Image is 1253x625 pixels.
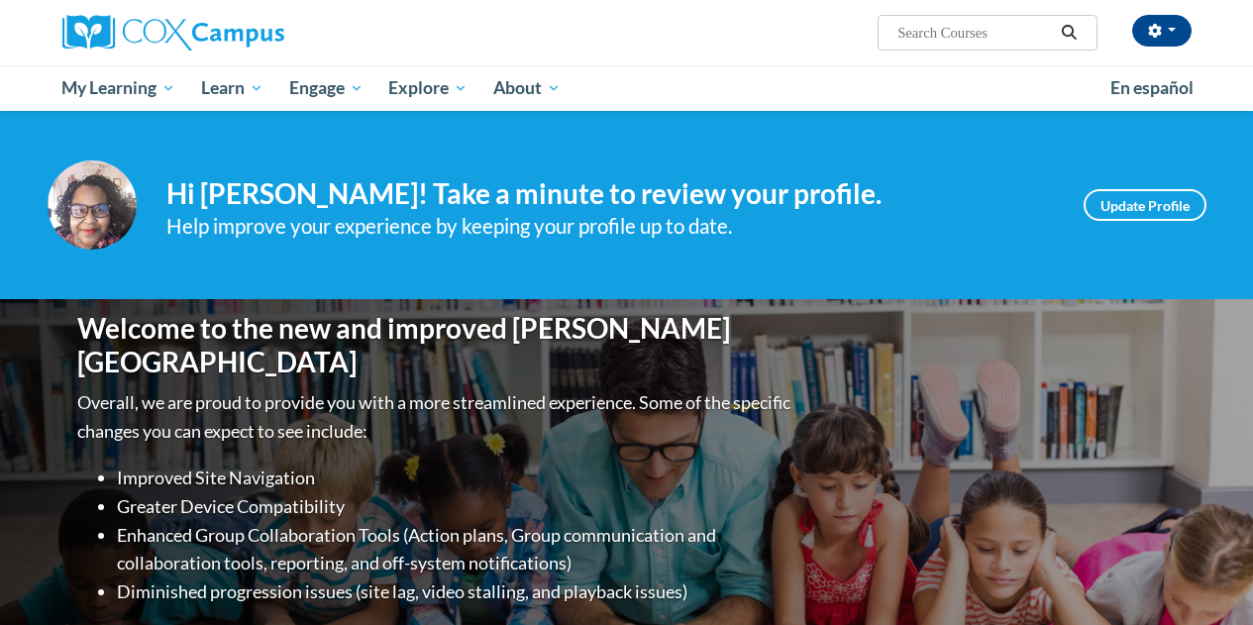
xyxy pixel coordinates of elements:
p: Overall, we are proud to provide you with a more streamlined experience. Some of the specific cha... [77,388,795,446]
h4: Hi [PERSON_NAME]! Take a minute to review your profile. [166,177,1054,211]
div: Main menu [48,65,1206,111]
a: About [480,65,574,111]
span: Explore [388,76,468,100]
span: My Learning [61,76,175,100]
img: Cox Campus [62,15,284,51]
a: Engage [276,65,376,111]
span: Engage [289,76,364,100]
a: Explore [375,65,480,111]
input: Search Courses [895,21,1054,45]
li: Enhanced Group Collaboration Tools (Action plans, Group communication and collaboration tools, re... [117,521,795,578]
span: Learn [201,76,263,100]
span: About [493,76,561,100]
button: Search [1054,21,1084,45]
a: Cox Campus [62,15,419,51]
a: Learn [188,65,276,111]
a: My Learning [50,65,189,111]
a: En español [1097,67,1206,109]
img: Profile Image [48,160,137,250]
h1: Welcome to the new and improved [PERSON_NAME][GEOGRAPHIC_DATA] [77,312,795,378]
li: Improved Site Navigation [117,464,795,492]
button: Account Settings [1132,15,1192,47]
li: Greater Device Compatibility [117,492,795,521]
a: Update Profile [1084,189,1206,221]
span: En español [1110,77,1194,98]
div: Help improve your experience by keeping your profile up to date. [166,210,1054,243]
li: Diminished progression issues (site lag, video stalling, and playback issues) [117,577,795,606]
